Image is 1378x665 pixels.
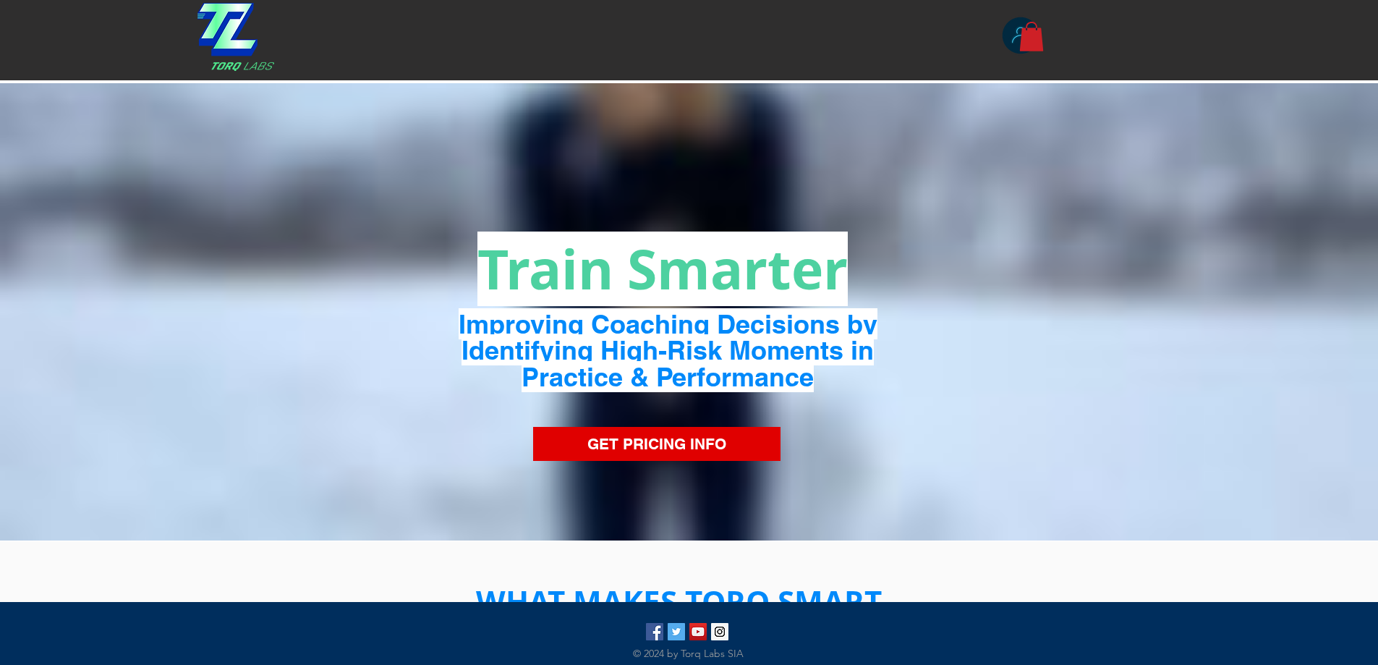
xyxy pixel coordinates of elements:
[197,3,274,71] img: TRANSPARENT TORQ LOGO.png
[711,623,728,640] img: Torq_Labs Instagram
[633,647,744,660] span: © 2024 by Torq Labs SIA
[477,232,848,306] span: Train Smarter
[689,623,707,640] img: YouTube Social Icon
[646,623,728,640] ul: Social Bar
[587,433,726,454] span: GET PRICING INFO
[668,623,685,640] img: Twitter Social Icon
[533,427,781,461] a: GET PRICING INFO
[646,623,663,640] img: Facebook Social Icon
[476,580,882,665] span: WHAT MAKES TORQ SMART CLOTHING UNIQUE?
[459,308,877,393] span: Improving Coaching Decisions by Identifying High-Risk Moments in Practice & Performance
